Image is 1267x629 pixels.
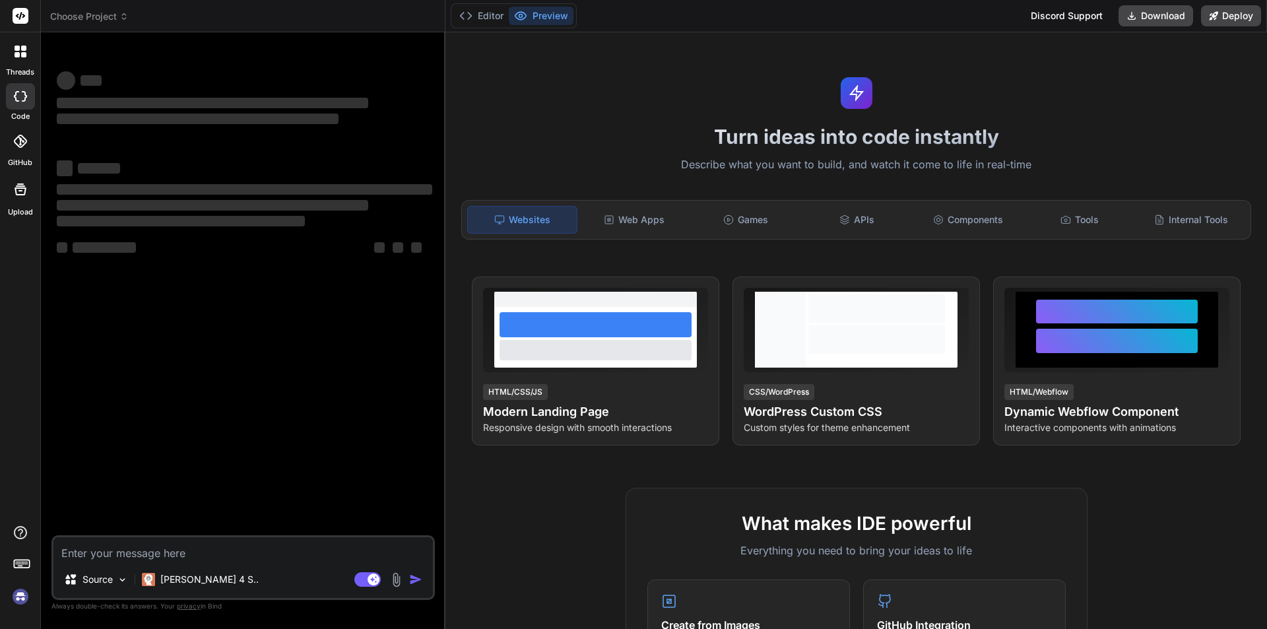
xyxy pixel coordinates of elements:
[57,160,73,176] span: ‌
[11,111,30,122] label: code
[1023,5,1111,26] div: Discord Support
[393,242,403,253] span: ‌
[117,574,128,585] img: Pick Models
[1136,206,1245,234] div: Internal Tools
[1004,421,1229,434] p: Interactive components with animations
[483,403,708,421] h4: Modern Landing Page
[1201,5,1261,26] button: Deploy
[802,206,911,234] div: APIs
[1004,384,1074,400] div: HTML/Webflow
[160,573,259,586] p: [PERSON_NAME] 4 S..
[1025,206,1134,234] div: Tools
[374,242,385,253] span: ‌
[453,125,1259,149] h1: Turn ideas into code instantly
[467,206,577,234] div: Websites
[647,510,1066,537] h2: What makes IDE powerful
[647,543,1066,558] p: Everything you need to bring your ideas to life
[409,573,422,586] img: icon
[78,163,120,174] span: ‌
[744,384,814,400] div: CSS/WordPress
[509,7,573,25] button: Preview
[411,242,422,253] span: ‌
[483,384,548,400] div: HTML/CSS/JS
[692,206,800,234] div: Games
[177,602,201,610] span: privacy
[6,67,34,78] label: threads
[389,572,404,587] img: attachment
[8,207,33,218] label: Upload
[454,7,509,25] button: Editor
[580,206,689,234] div: Web Apps
[82,573,113,586] p: Source
[57,184,432,195] span: ‌
[8,157,32,168] label: GitHub
[51,600,435,612] p: Always double-check its answers. Your in Bind
[57,216,305,226] span: ‌
[57,114,339,124] span: ‌
[73,242,136,253] span: ‌
[57,98,368,108] span: ‌
[9,585,32,608] img: signin
[914,206,1023,234] div: Components
[142,573,155,586] img: Claude 4 Sonnet
[744,403,969,421] h4: WordPress Custom CSS
[483,421,708,434] p: Responsive design with smooth interactions
[1004,403,1229,421] h4: Dynamic Webflow Component
[453,156,1259,174] p: Describe what you want to build, and watch it come to life in real-time
[1119,5,1193,26] button: Download
[50,10,129,23] span: Choose Project
[81,75,102,86] span: ‌
[744,421,969,434] p: Custom styles for theme enhancement
[57,200,368,211] span: ‌
[57,71,75,90] span: ‌
[57,242,67,253] span: ‌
